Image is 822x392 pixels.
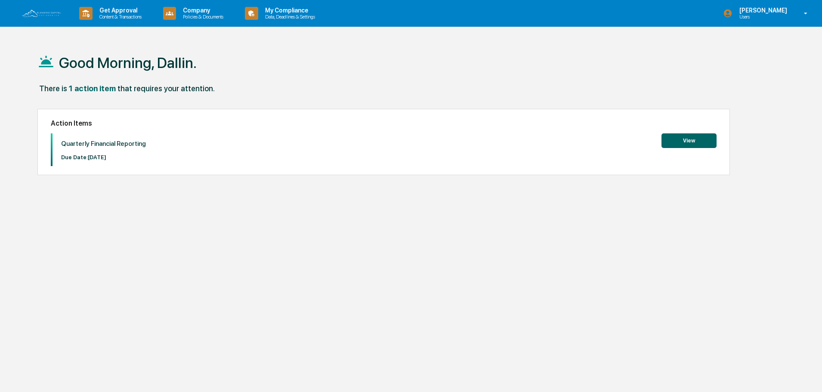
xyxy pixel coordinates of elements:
p: Company [176,7,228,14]
p: Policies & Documents [176,14,228,20]
p: Get Approval [93,7,146,14]
p: [PERSON_NAME] [732,7,791,14]
button: View [661,133,717,148]
img: logo [21,9,62,18]
p: My Compliance [258,7,319,14]
div: 1 action item [69,84,116,93]
a: View [661,136,717,144]
h1: Good Morning, Dallin. [59,54,197,71]
p: Content & Transactions [93,14,146,20]
p: Data, Deadlines & Settings [258,14,319,20]
h2: Action Items [51,119,717,127]
p: Quarterly Financial Reporting [61,140,146,148]
div: There is [39,84,67,93]
div: that requires your attention. [117,84,215,93]
p: Due Date: [DATE] [61,154,146,161]
p: Users [732,14,791,20]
